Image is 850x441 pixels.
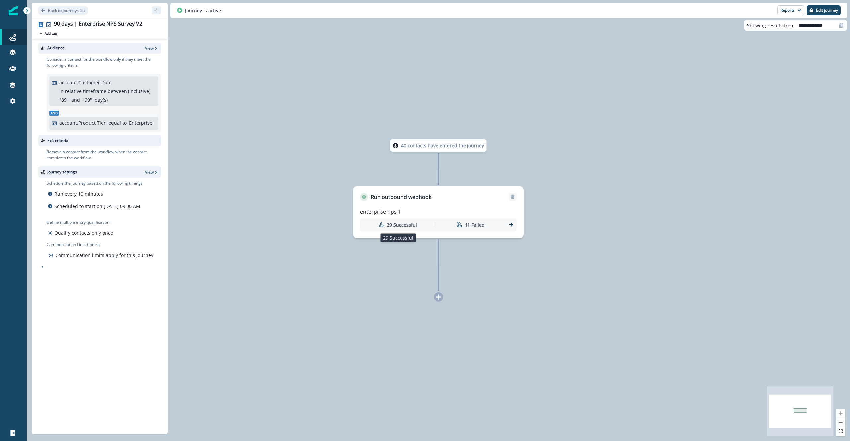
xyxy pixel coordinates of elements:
[353,186,524,238] div: Run outbound webhookRemoveenterprise nps 129 Successful11 Failed
[59,88,150,95] p: in relative timeframe between (inclusive)
[47,169,77,175] p: Journey settings
[54,190,103,197] p: Run every 10 minutes
[836,418,845,427] button: zoom out
[836,427,845,436] button: fit view
[777,5,804,15] button: Reports
[145,45,158,51] button: View
[47,45,65,51] p: Audience
[401,142,484,149] p: 40 contacts have entered the journey
[83,96,92,103] p: " 90 "
[152,6,161,14] button: sidebar collapse toggle
[465,221,485,228] p: 11 Failed
[54,229,113,236] p: Qualify contacts only once
[59,119,106,126] p: account.Product Tier
[438,239,439,291] g: Edge from 61c739b7-cd8a-4854-b879-72adef3f45fb to node-add-under-8e395ab3-3d1c-414e-82c6-4aea9df1...
[54,203,140,210] p: Scheduled to start on [DATE] 09:00 AM
[145,45,154,51] p: View
[816,8,838,13] p: Edit journey
[54,21,142,28] div: 90 days | Enterprise NPS Survey V2
[387,221,417,228] p: 29 Successful
[47,220,114,225] p: Define multiple entry qualification
[47,242,161,248] p: Communication Limit Control
[47,56,161,68] p: Consider a contact for the workflow only if they meet the following criteria
[48,8,85,13] p: Back to journeys list
[59,79,112,86] p: account.Customer Date
[38,31,58,36] button: Add tag
[9,6,18,15] img: Inflection
[145,169,158,175] button: View
[71,96,80,103] p: and
[371,193,431,201] p: Run outbound webhook
[185,7,221,14] p: Journey is active
[47,138,68,144] p: Exit criteria
[747,22,795,29] p: Showing results from
[360,208,401,216] p: enterprise nps 1
[47,180,143,186] p: Schedule the journey based on the following timings
[59,96,69,103] p: " 89 "
[38,6,88,15] button: Go back
[55,252,153,259] p: Communication limits apply for this Journey
[807,5,841,15] button: Edit journey
[49,111,59,116] span: And
[438,153,439,185] g: Edge from node-dl-count to 61c739b7-cd8a-4854-b879-72adef3f45fb
[108,119,127,126] p: equal to
[129,119,152,126] p: Enterprise
[47,149,161,161] p: Remove a contact from the workflow when the contact completes the workflow
[375,139,502,152] div: 40 contacts have entered the journey
[95,96,108,103] p: day(s)
[45,31,57,35] p: Add tag
[145,169,154,175] p: View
